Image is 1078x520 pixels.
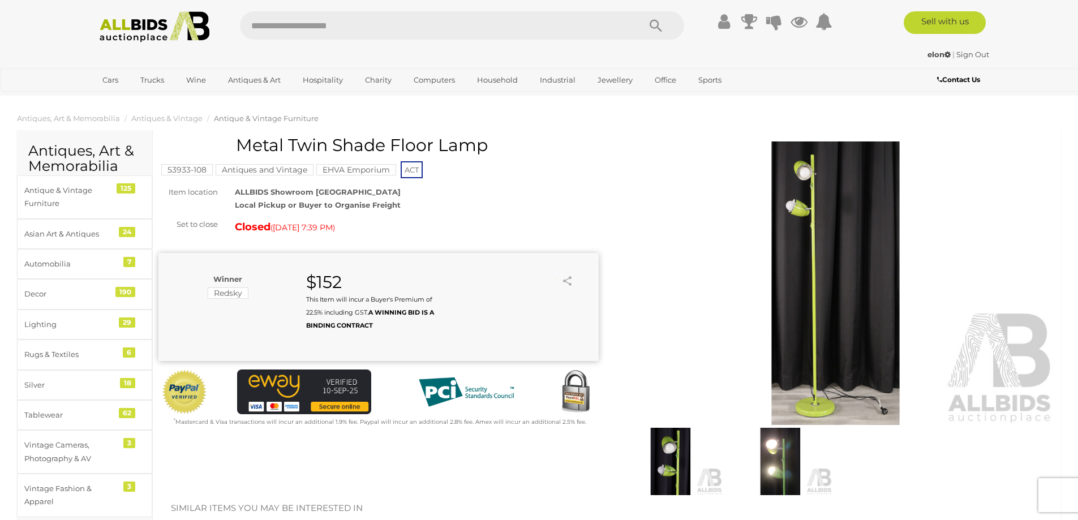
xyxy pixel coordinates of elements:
span: ( ) [270,223,335,232]
div: Silver [24,379,118,392]
div: Antique & Vintage Furniture [24,184,118,210]
small: This Item will incur a Buyer's Premium of 22.5% including GST. [306,295,434,330]
b: Contact Us [937,75,980,84]
small: Mastercard & Visa transactions will incur an additional 1.9% fee. Paypal will incur an additional... [174,418,586,426]
a: Antique & Vintage Furniture 125 [17,175,152,219]
h1: Metal Twin Shade Floor Lamp [164,136,596,154]
img: Official PayPal Seal [161,369,208,415]
a: Antiques and Vintage [216,165,313,174]
div: 190 [115,287,135,297]
div: Automobilia [24,257,118,270]
div: Tablewear [24,409,118,422]
strong: ALLBIDS Showroom [GEOGRAPHIC_DATA] [235,187,401,196]
span: | [952,50,955,59]
div: Vintage Cameras, Photography & AV [24,439,118,465]
a: Decor 190 [17,279,152,309]
div: 7 [123,257,135,267]
a: Tablewear 62 [17,400,152,430]
a: [GEOGRAPHIC_DATA] [95,89,190,108]
div: 24 [119,227,135,237]
a: Silver 18 [17,370,152,400]
a: Automobilia 7 [17,249,152,279]
img: Secured by Rapid SSL [553,369,598,415]
div: 18 [120,378,135,388]
div: 6 [123,347,135,358]
img: Metal Twin Shade Floor Lamp [619,428,723,495]
a: Antique & Vintage Furniture [214,114,319,123]
a: Sell with us [904,11,986,34]
a: Antiques, Art & Memorabilia [17,114,120,123]
img: Metal Twin Shade Floor Lamp [616,141,1056,425]
div: 3 [123,438,135,448]
img: Allbids.com.au [93,11,216,42]
b: Winner [213,274,242,283]
img: Metal Twin Shade Floor Lamp [728,428,832,495]
h2: Similar items you may be interested in [171,504,1043,513]
div: Item location [150,186,226,199]
a: Sports [691,71,729,89]
a: Lighting 29 [17,310,152,339]
a: Computers [406,71,462,89]
div: Vintage Fashion & Apparel [24,482,118,509]
div: Asian Art & Antiques [24,227,118,240]
a: Antiques & Vintage [131,114,203,123]
a: Vintage Cameras, Photography & AV 3 [17,430,152,474]
strong: Local Pickup or Buyer to Organise Freight [235,200,401,209]
li: Unwatch this item [546,274,557,285]
a: Industrial [532,71,583,89]
a: Trucks [133,71,171,89]
a: Sign Out [956,50,989,59]
b: A WINNING BID IS A BINDING CONTRACT [306,308,434,329]
div: Rugs & Textiles [24,348,118,361]
a: Hospitality [295,71,350,89]
mark: 53933-108 [161,164,213,175]
div: 62 [119,408,135,418]
a: Vintage Fashion & Apparel 3 [17,474,152,517]
div: 125 [117,183,135,194]
div: Decor [24,287,118,300]
a: Asian Art & Antiques 24 [17,219,152,249]
a: Contact Us [937,74,983,86]
div: Lighting [24,318,118,331]
h2: Antiques, Art & Memorabilia [28,143,141,174]
mark: Antiques and Vintage [216,164,313,175]
a: Wine [179,71,213,89]
mark: EHVA Emporium [316,164,396,175]
div: Set to close [150,218,226,231]
a: Antiques & Art [221,71,288,89]
a: Jewellery [590,71,640,89]
a: Office [647,71,684,89]
a: Cars [95,71,126,89]
div: 29 [119,317,135,328]
strong: Closed [235,221,270,233]
img: PCI DSS compliant [410,369,523,415]
span: [DATE] 7:39 PM [273,222,333,233]
mark: Redsky [208,287,248,299]
a: elon [927,50,952,59]
div: 3 [123,482,135,492]
strong: elon [927,50,951,59]
a: 53933-108 [161,165,213,174]
span: ACT [401,161,423,178]
img: eWAY Payment Gateway [237,369,371,414]
a: Rugs & Textiles 6 [17,339,152,369]
button: Search [628,11,684,40]
a: EHVA Emporium [316,165,396,174]
strong: $152 [306,272,342,293]
a: Charity [358,71,399,89]
a: Household [470,71,525,89]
